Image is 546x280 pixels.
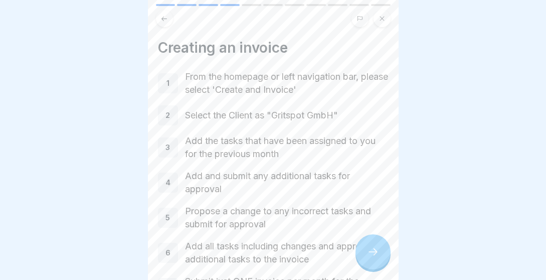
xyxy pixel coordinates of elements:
p: Add the tasks that have been assigned to you for the previous month [185,134,389,161]
p: Add all tasks including changes and approved additional tasks to the invoice [185,240,389,266]
p: Select the Client as "Gritspot GmbH" [185,109,389,122]
p: 3 [165,143,170,152]
p: 4 [165,178,170,187]
p: Add and submit any additional tasks for approval [185,170,389,196]
p: 6 [165,248,170,257]
p: From the homepage or left navigation bar, please select 'Create and Invoice' [185,70,389,96]
p: 1 [166,79,169,88]
p: 2 [165,111,170,120]
h4: Creating an invoice [158,39,389,56]
p: Propose a change to any incorrect tasks and submit for approval [185,205,389,231]
p: 5 [165,213,170,222]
